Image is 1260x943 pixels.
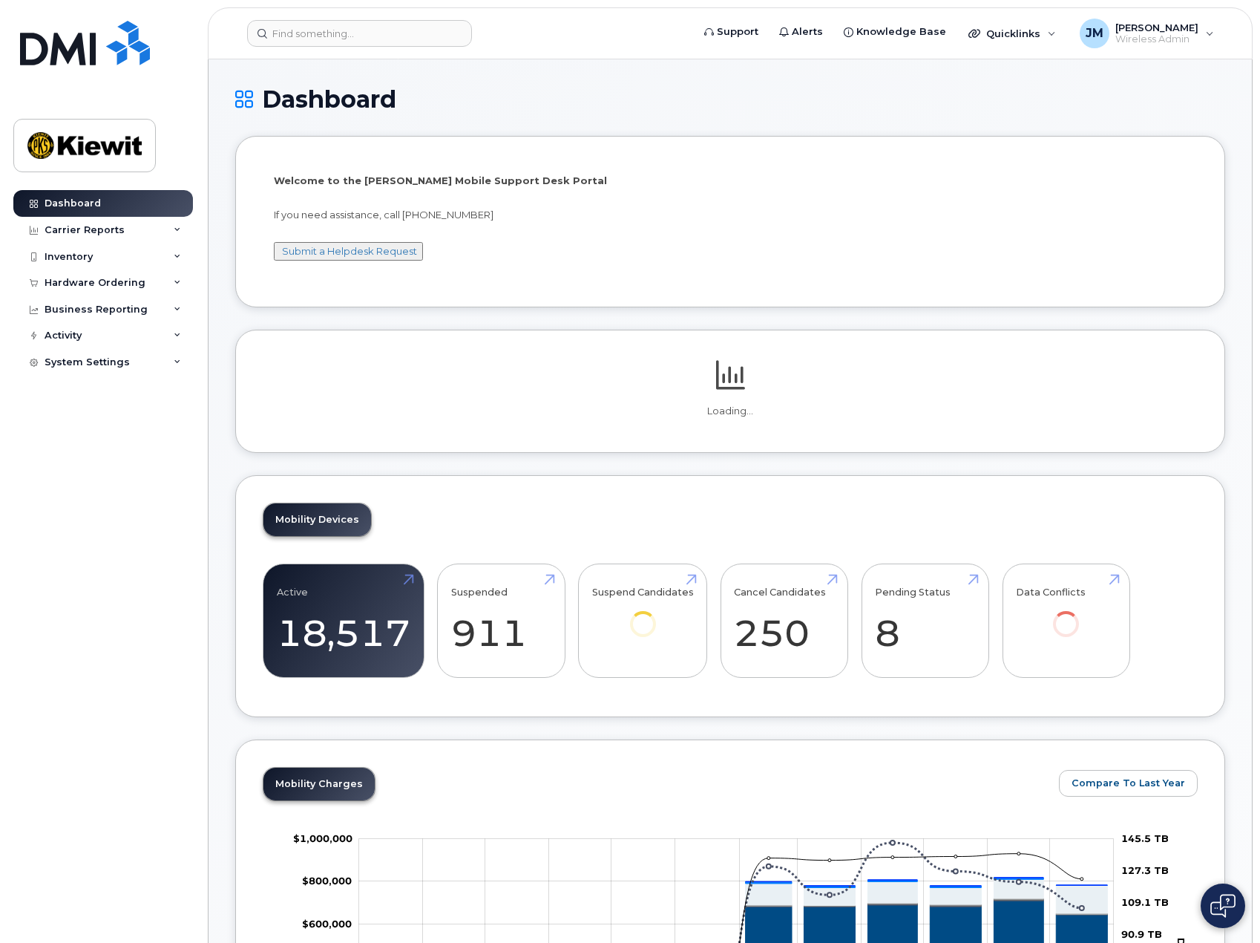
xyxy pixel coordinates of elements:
[274,242,423,261] button: Submit a Helpdesk Request
[274,208,1187,222] p: If you need assistance, call [PHONE_NUMBER]
[1059,770,1198,797] button: Compare To Last Year
[302,875,352,887] g: $0
[1121,896,1169,908] tspan: 109.1 TB
[274,174,1187,188] p: Welcome to the [PERSON_NAME] Mobile Support Desk Portal
[451,572,551,670] a: Suspended 911
[734,572,834,670] a: Cancel Candidates 250
[302,918,352,930] g: $0
[1210,894,1236,918] img: Open chat
[282,245,417,257] a: Submit a Helpdesk Request
[1121,832,1169,844] tspan: 145.5 TB
[1016,572,1116,657] a: Data Conflicts
[1121,864,1169,876] tspan: 127.3 TB
[293,832,352,844] tspan: $1,000,000
[302,918,352,930] tspan: $600,000
[277,572,410,670] a: Active 18,517
[1121,928,1162,940] tspan: 90.9 TB
[293,832,352,844] g: $0
[302,875,352,887] tspan: $800,000
[235,86,1225,112] h1: Dashboard
[263,768,375,800] a: Mobility Charges
[1072,776,1185,790] span: Compare To Last Year
[592,572,694,657] a: Suspend Candidates
[263,405,1198,418] p: Loading...
[875,572,975,670] a: Pending Status 8
[263,503,371,536] a: Mobility Devices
